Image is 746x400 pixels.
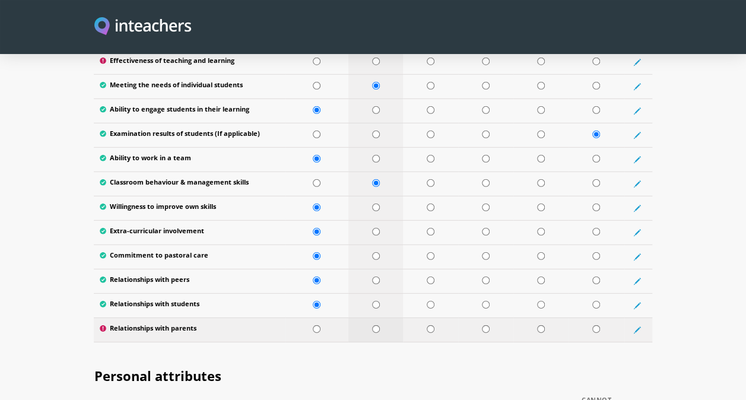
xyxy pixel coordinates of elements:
[94,17,191,37] a: Visit this site's homepage
[94,17,191,37] img: Inteachers
[100,154,279,165] label: Ability to work in a team
[100,300,279,311] label: Relationships with students
[100,251,279,262] label: Commitment to pastoral care
[100,324,279,335] label: Relationships with parents
[100,105,279,116] label: Ability to engage students in their learning
[100,227,279,238] label: Extra-curricular involvement
[100,202,279,214] label: Willingness to improve own skills
[100,81,279,92] label: Meeting the needs of individual students
[94,367,221,385] span: Personal attributes
[100,178,279,189] label: Classroom behaviour & management skills
[100,275,279,287] label: Relationships with peers
[100,56,279,68] label: Effectiveness of teaching and learning
[100,129,279,141] label: Examination results of students (If applicable)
